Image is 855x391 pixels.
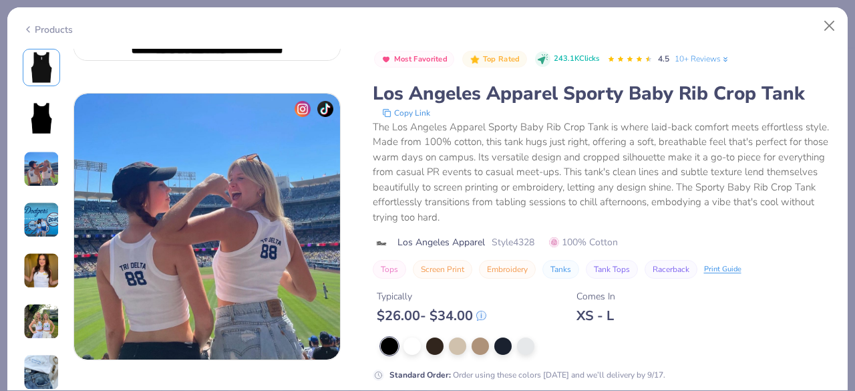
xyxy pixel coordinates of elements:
[317,101,333,117] img: tiktok-icon.png
[492,235,534,249] span: Style 4328
[576,289,615,303] div: Comes In
[295,101,311,117] img: insta-icon.png
[23,23,73,37] div: Products
[373,120,833,225] div: The Los Angeles Apparel Sporty Baby Rib Crop Tank is where laid-back comfort meets effortless sty...
[25,102,57,134] img: Back
[586,260,638,279] button: Tank Tops
[607,49,653,70] div: 4.5 Stars
[377,307,486,324] div: $ 26.00 - $ 34.00
[373,260,406,279] button: Tops
[74,94,340,360] img: e6440b99-0090-4caa-a557-2ffd2284210a
[675,53,730,65] a: 10+ Reviews
[542,260,579,279] button: Tanks
[645,260,697,279] button: Racerback
[462,51,526,68] button: Badge Button
[658,53,669,64] span: 4.5
[381,54,391,65] img: Most Favorited sort
[389,370,451,380] strong: Standard Order :
[704,264,741,275] div: Print Guide
[397,235,485,249] span: Los Angeles Apparel
[23,202,59,238] img: User generated content
[554,53,599,65] span: 243.1K Clicks
[413,260,472,279] button: Screen Print
[483,55,520,63] span: Top Rated
[373,81,833,106] div: Los Angeles Apparel Sporty Baby Rib Crop Tank
[25,51,57,84] img: Front
[470,54,480,65] img: Top Rated sort
[817,13,842,39] button: Close
[377,289,486,303] div: Typically
[374,51,455,68] button: Badge Button
[23,303,59,340] img: User generated content
[389,369,665,381] div: Order using these colors [DATE] and we’ll delivery by 9/17.
[23,151,59,187] img: User generated content
[576,307,615,324] div: XS - L
[394,55,448,63] span: Most Favorited
[23,253,59,289] img: User generated content
[23,354,59,390] img: User generated content
[378,106,434,120] button: copy to clipboard
[373,238,391,249] img: brand logo
[479,260,536,279] button: Embroidery
[549,235,618,249] span: 100% Cotton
